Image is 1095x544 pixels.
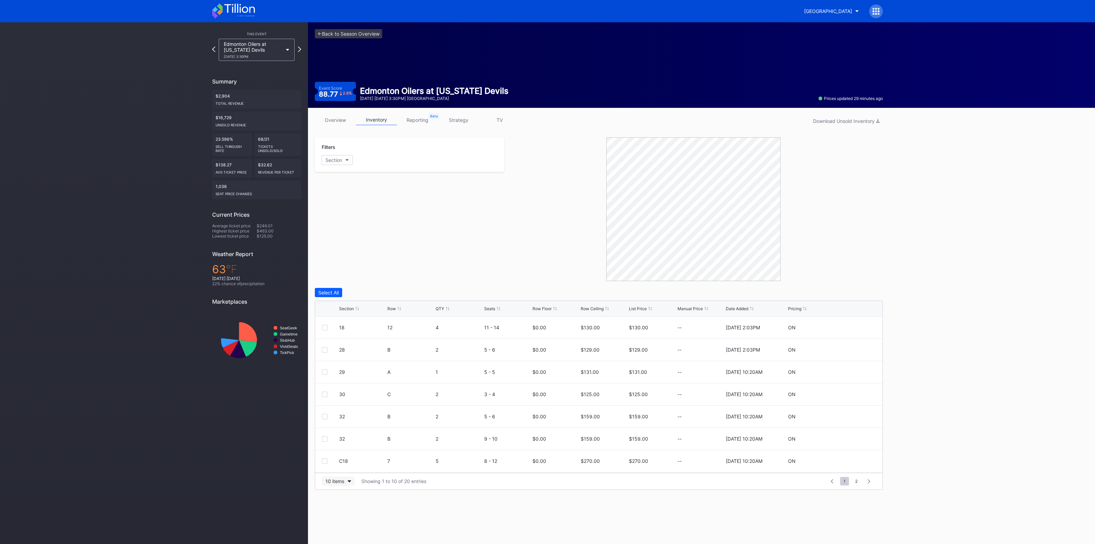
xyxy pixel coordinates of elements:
div: Sell Through Rate [216,142,248,153]
div: $130.00 [581,325,600,330]
div: Row Ceiling [581,306,604,311]
div: -- [678,436,724,442]
div: $270.00 [629,458,648,464]
div: B [387,436,434,442]
div: Select All [318,290,339,295]
div: $270.00 [581,458,600,464]
div: seat price changes [216,189,298,196]
div: [DATE] 10:20AM [726,436,762,442]
div: 28 [339,347,386,353]
text: VividSeats [280,344,298,349]
div: Manual Price [678,306,703,311]
div: 2 [436,391,482,397]
div: This Event [212,32,301,36]
div: -- [678,325,724,330]
div: List Price [629,306,647,311]
span: 2 [852,477,861,485]
div: $129.00 [581,347,600,353]
div: [DATE] 10:20AM [726,414,762,419]
div: Row Floor [532,306,552,311]
div: 12 [387,325,434,330]
div: $0.00 [532,414,546,419]
div: $0.00 [532,347,546,353]
button: 10 items [322,477,355,486]
div: $159.00 [629,414,648,419]
svg: Chart title [212,310,301,370]
div: 8 - 12 [484,458,531,464]
div: Row [387,306,396,311]
div: $125.00 [581,391,600,397]
div: Unsold Revenue [216,120,298,127]
div: Highest ticket price [212,228,257,233]
div: 68/21 [255,133,301,156]
div: ON [788,325,796,330]
div: Edmonton Oilers at [US_STATE] Devils [360,86,508,96]
span: 1 [840,477,849,485]
div: -- [678,414,724,419]
div: $138.27 [212,159,252,178]
div: Summary [212,78,301,85]
div: [DATE] [DATE] [212,276,301,281]
div: 32 [339,414,386,419]
div: Avg ticket price [216,167,248,174]
div: ON [788,458,796,464]
div: 2 [436,414,482,419]
div: [DATE] 10:20AM [726,391,762,397]
div: $463.00 [257,228,301,233]
div: $0.00 [532,325,546,330]
button: Select All [315,288,342,297]
div: Tickets Unsold/Sold [258,142,298,153]
div: $131.00 [581,369,599,375]
div: 2 [436,347,482,353]
div: $131.00 [629,369,647,375]
div: 88.77 [319,91,352,98]
div: C18 [339,458,386,464]
button: Download Unsold Inventory [810,116,883,126]
a: reporting [397,115,438,125]
div: Weather Report [212,251,301,257]
div: Edmonton Oilers at [US_STATE] Devils [224,41,283,59]
div: 22 % chance of precipitation [212,281,301,286]
div: $16,729 [212,112,301,130]
div: $125.00 [257,233,301,239]
div: ON [788,369,796,375]
text: SeatGeek [280,326,297,330]
div: -- [678,369,724,375]
div: 4 [436,325,482,330]
div: [GEOGRAPHIC_DATA] [804,8,852,14]
div: $0.00 [532,391,546,397]
div: -- [678,391,724,397]
button: Section [322,155,353,165]
div: -- [678,458,724,464]
div: 1 [436,369,482,375]
div: 30 [339,391,386,397]
div: 5 - 6 [484,347,531,353]
div: Download Unsold Inventory [813,118,879,124]
div: $0.00 [532,458,546,464]
div: 32 [339,436,386,442]
div: 5 - 5 [484,369,531,375]
div: B [387,347,434,353]
div: ON [788,436,796,442]
div: Marketplaces [212,298,301,305]
div: Filters [322,144,497,150]
div: 5 - 6 [484,414,531,419]
text: StubHub [280,338,295,342]
div: Pricing [788,306,801,311]
div: $159.00 [581,414,600,419]
div: Prices updated 29 minutes ago [819,96,883,101]
div: 5 [436,458,482,464]
div: $130.00 [629,325,648,330]
div: 23.596% [212,133,252,156]
div: $159.00 [629,436,648,442]
div: [DATE] 10:20AM [726,458,762,464]
div: Date Added [726,306,748,311]
div: ON [788,391,796,397]
a: strategy [438,115,479,125]
div: Showing 1 to 10 of 20 entries [361,478,426,484]
div: B [387,414,434,419]
div: [DATE] 10:20AM [726,369,762,375]
div: Average ticket price [212,223,257,228]
div: 1,036 [212,180,301,199]
div: Event Score [319,86,342,91]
